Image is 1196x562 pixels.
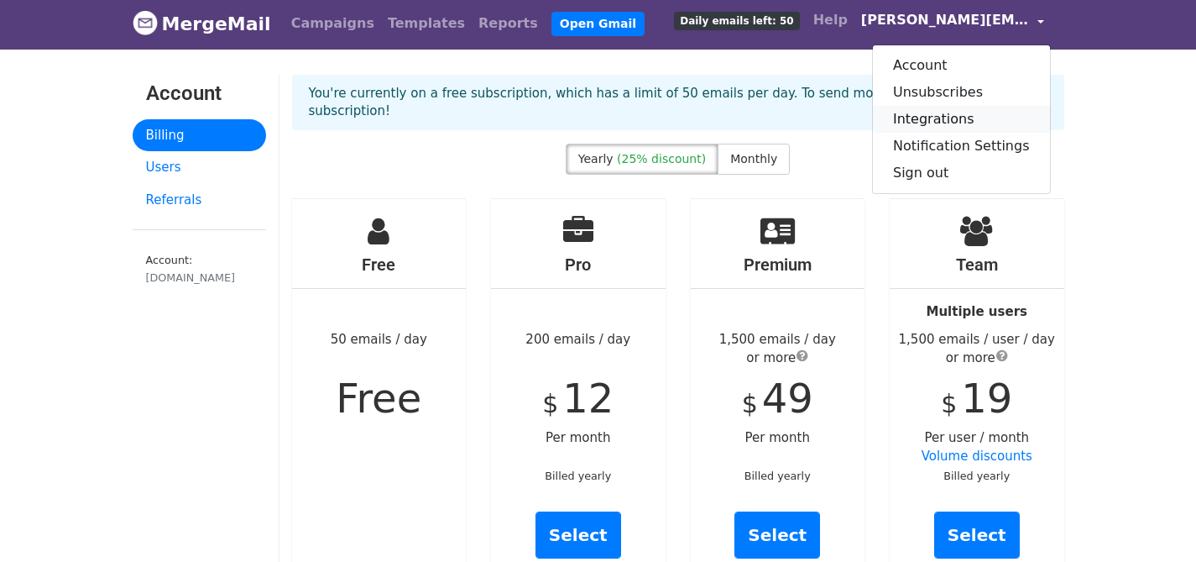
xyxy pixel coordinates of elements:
[873,133,1050,160] a: Notification Settings
[292,255,467,275] h4: Free
[730,152,777,165] span: Monthly
[562,375,614,422] span: 12
[133,184,266,217] a: Referrals
[146,254,253,286] small: Account:
[542,389,558,418] span: $
[941,389,957,418] span: $
[1112,481,1196,562] iframe: Chat Widget
[381,7,472,40] a: Templates
[133,151,266,184] a: Users
[873,79,1050,106] a: Unsubscribes
[691,255,865,275] h4: Premium
[309,85,1047,120] p: You're currently on a free subscription, which has a limit of 50 emails per day. To send more ema...
[674,12,799,30] span: Daily emails left: 50
[922,449,1032,464] a: Volume discounts
[472,7,545,40] a: Reports
[336,375,421,422] span: Free
[934,512,1020,559] a: Select
[133,6,271,41] a: MergeMail
[133,10,158,35] img: MergeMail logo
[285,7,381,40] a: Campaigns
[535,512,621,559] a: Select
[545,470,611,482] small: Billed yearly
[691,330,865,368] div: 1,500 emails / day or more
[873,160,1050,186] a: Sign out
[491,255,666,275] h4: Pro
[961,375,1012,422] span: 19
[762,375,813,422] span: 49
[146,81,253,106] h3: Account
[807,3,854,37] a: Help
[872,45,1051,194] div: [PERSON_NAME][EMAIL_ADDRESS][DOMAIN_NAME]
[551,12,645,36] a: Open Gmail
[873,106,1050,133] a: Integrations
[667,3,806,37] a: Daily emails left: 50
[578,152,614,165] span: Yearly
[861,10,1029,30] span: [PERSON_NAME][EMAIL_ADDRESS][DOMAIN_NAME]
[927,304,1027,319] strong: Multiple users
[734,512,820,559] a: Select
[890,330,1064,368] div: 1,500 emails / user / day or more
[873,52,1050,79] a: Account
[943,470,1010,482] small: Billed yearly
[744,470,811,482] small: Billed yearly
[133,119,266,152] a: Billing
[854,3,1051,43] a: [PERSON_NAME][EMAIL_ADDRESS][DOMAIN_NAME]
[146,270,253,286] div: [DOMAIN_NAME]
[742,389,758,418] span: $
[890,255,1064,275] h4: Team
[617,152,706,165] span: (25% discount)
